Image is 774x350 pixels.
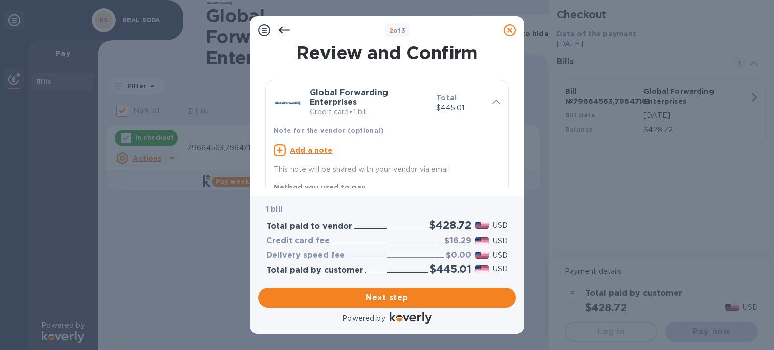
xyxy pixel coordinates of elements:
b: Total [436,94,457,102]
img: USD [475,252,489,259]
p: USD [493,264,508,274]
b: Global Forwarding Enterprises [310,88,388,107]
h3: Total paid by customer [266,266,363,275]
span: Next step [266,292,508,304]
b: Method you used to pay [274,183,365,191]
b: 1 bill [266,205,282,213]
p: USD [493,250,508,261]
img: USD [475,222,489,229]
div: Global Forwarding EnterprisesCredit card•1 billTotal$445.01Note for the vendor (optional)Add a no... [274,88,500,175]
p: $445.01 [436,103,484,113]
h2: $445.01 [430,263,471,275]
h3: $0.00 [446,251,471,260]
p: Credit card • 1 bill [310,107,428,117]
b: of 3 [389,27,406,34]
h3: Total paid to vendor [266,222,352,231]
h3: Delivery speed fee [266,251,345,260]
b: Note for the vendor (optional) [274,127,384,134]
img: USD [475,237,489,244]
button: Next step [258,288,516,308]
p: This note will be shared with your vendor via email [274,164,500,175]
h1: Review and Confirm [263,42,511,63]
h3: Credit card fee [266,236,330,246]
img: USD [475,265,489,272]
h2: $428.72 [429,219,471,231]
p: Powered by [342,313,385,324]
span: 2 [389,27,393,34]
img: Logo [390,312,432,324]
p: USD [493,236,508,246]
u: Add a note [290,146,333,154]
p: USD [493,220,508,231]
h3: $16.29 [444,236,471,246]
